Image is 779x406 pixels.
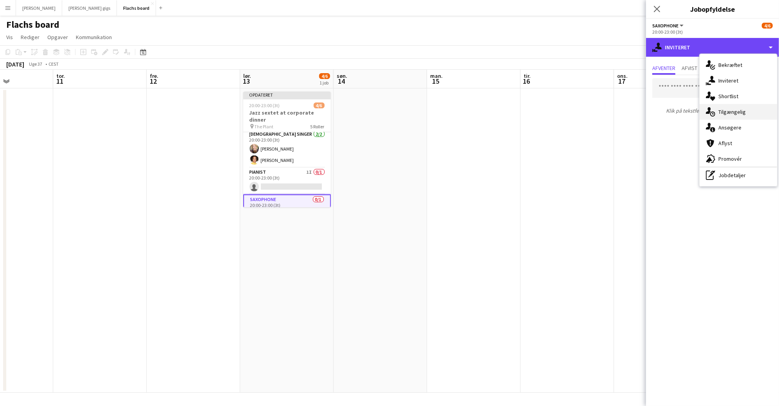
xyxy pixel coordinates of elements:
a: Rediger [18,32,43,42]
span: Rediger [21,34,39,41]
div: Jobdetaljer [700,167,777,183]
a: Kommunikation [73,32,115,42]
span: 14 [336,77,347,86]
div: CEST [48,61,59,67]
span: tir. [524,72,531,79]
span: 4/6 [319,73,330,79]
span: tor. [56,72,65,79]
span: 11 [55,77,65,86]
div: Promovér [700,151,777,167]
span: Vis [6,34,13,41]
div: [DATE] [6,60,24,68]
span: The Plant [255,124,274,129]
span: 12 [149,77,158,86]
div: Aflyst [700,135,777,151]
h3: Jazz sextet at corporate dinner [243,109,331,123]
span: Afventer [652,65,675,71]
span: 5 Roller [311,124,325,129]
div: 1 job [319,80,330,86]
span: man. [430,72,443,79]
app-card-role: [DEMOGRAPHIC_DATA] Singer2/220:00-23:00 (3t)[PERSON_NAME][PERSON_NAME] [243,130,331,168]
span: søn. [337,72,347,79]
div: Inviteret [700,73,777,88]
span: 4/6 [314,102,325,108]
button: [PERSON_NAME] [16,0,62,16]
span: 4/6 [762,23,773,29]
a: Vis [3,32,16,42]
app-card-role: Saxophone0/120:00-23:00 (3t) [243,194,331,223]
span: 17 [616,77,628,86]
h1: Flachs board [6,19,59,31]
span: Kommunikation [76,34,112,41]
span: ons. [617,72,628,79]
span: Uge 37 [26,61,45,67]
div: Tilgængelig [700,104,777,120]
button: Flachs board [117,0,156,16]
div: Bekræftet [700,57,777,73]
span: Opgaver [47,34,68,41]
span: Afvist [682,65,697,71]
div: 20:00-23:00 (3t) [652,29,773,35]
span: fre. [150,72,158,79]
a: Opgaver [44,32,71,42]
span: 16 [522,77,531,86]
app-card-role: Pianist1I0/120:00-23:00 (3t) [243,168,331,194]
button: [PERSON_NAME] gigs [62,0,117,16]
span: Saxophone [652,23,678,29]
span: 20:00-23:00 (3t) [249,102,280,108]
span: 15 [429,77,443,86]
button: Saxophone [652,23,685,29]
div: Shortlist [700,88,777,104]
div: Ansøgere [700,120,777,135]
span: 13 [242,77,251,86]
div: Opdateret [243,92,331,98]
div: Inviteret [646,38,779,57]
h3: Jobopfyldelse [646,4,779,14]
span: lør. [243,72,251,79]
app-job-card: Opdateret20:00-23:00 (3t)4/6Jazz sextet at corporate dinner The Plant5 Roller[PERSON_NAME]Drummer... [243,92,331,207]
p: Klik på tekstfeltet for at invitere et team [646,104,779,117]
